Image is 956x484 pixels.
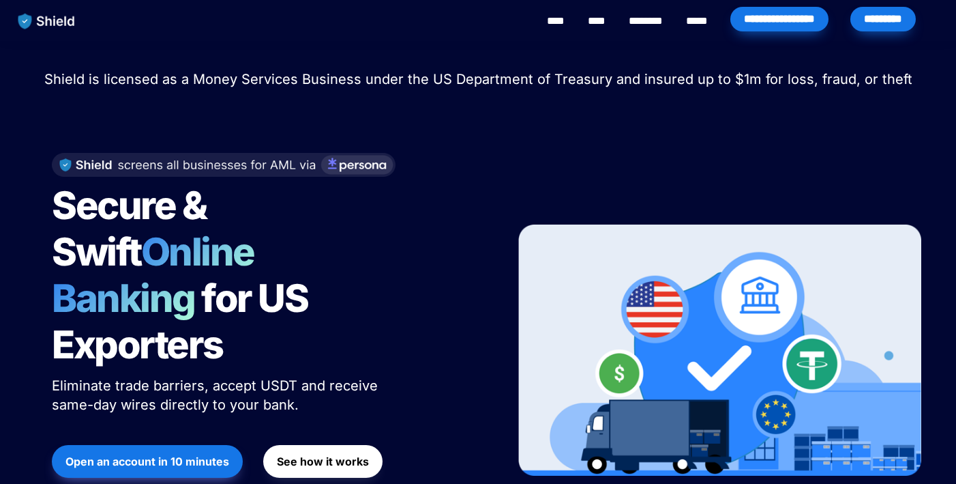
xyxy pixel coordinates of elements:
span: Shield is licensed as a Money Services Business under the US Department of Treasury and insured u... [44,71,912,87]
img: website logo [12,7,82,35]
button: Open an account in 10 minutes [52,445,243,478]
span: Online Banking [52,229,268,322]
span: Eliminate trade barriers, accept USDT and receive same-day wires directly to your bank. [52,378,382,413]
strong: See how it works [277,455,369,468]
span: for US Exporters [52,275,314,368]
span: Secure & Swift [52,182,213,275]
strong: Open an account in 10 minutes [65,455,229,468]
button: See how it works [263,445,383,478]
